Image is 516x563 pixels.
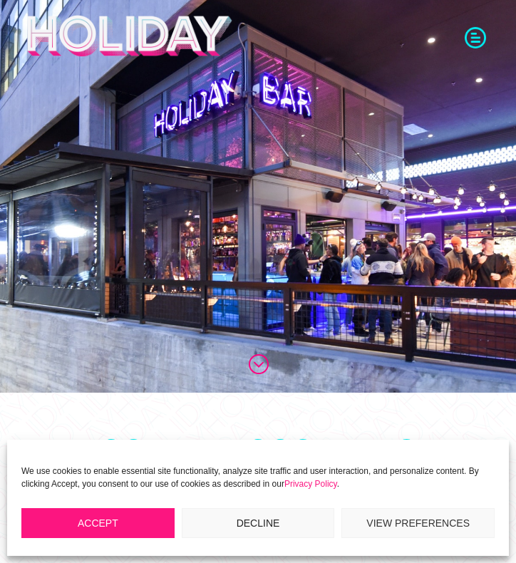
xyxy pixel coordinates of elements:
[26,48,233,59] a: Holiday
[247,353,269,374] a: ;
[21,508,175,538] button: Accept
[51,435,464,471] h1: cOFFEE + cocktails
[21,465,495,490] p: We use cookies to enable essential site functionality, analyze site traffic and user interaction,...
[284,479,337,489] a: Privacy Policy
[341,508,495,538] button: View preferences
[26,14,233,57] img: Holiday
[182,508,335,538] button: Decline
